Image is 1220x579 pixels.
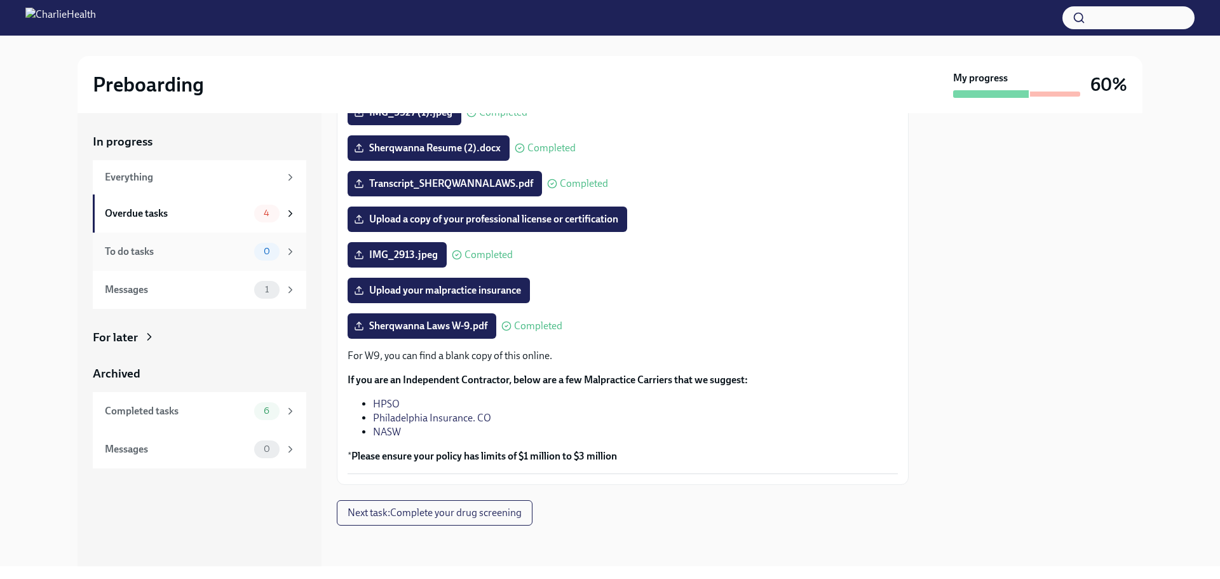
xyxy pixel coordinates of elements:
img: CharlieHealth [25,8,96,28]
span: Completed [514,321,562,331]
span: Sherqwanna Resume (2).docx [356,142,501,154]
div: For later [93,329,138,346]
span: Next task : Complete your drug screening [348,507,522,519]
label: Upload a copy of your professional license or certification [348,207,627,232]
a: Philadelphia Insurance. CO [373,412,491,424]
a: HPSO [373,398,400,410]
a: NASW [373,426,401,438]
label: Sherqwanna Resume (2).docx [348,135,510,161]
strong: If you are an Independent Contractor, below are a few Malpractice Carriers that we suggest: [348,374,748,386]
span: 0 [256,247,278,256]
div: Messages [105,442,249,456]
span: 6 [256,406,277,416]
strong: Please ensure your policy has limits of $1 million to $3 million [351,450,617,462]
div: Overdue tasks [105,207,249,221]
span: 4 [256,208,277,218]
a: Everything [93,160,306,194]
span: Sherqwanna Laws W-9.pdf [356,320,487,332]
span: Completed [527,143,576,153]
div: Messages [105,283,249,297]
div: Completed tasks [105,404,249,418]
label: Transcript_SHERQWANNALAWS.pdf [348,171,542,196]
span: 1 [257,285,276,294]
div: To do tasks [105,245,249,259]
a: To do tasks0 [93,233,306,271]
h2: Preboarding [93,72,204,97]
span: Completed [560,179,608,189]
button: Next task:Complete your drug screening [337,500,532,526]
a: Archived [93,365,306,382]
a: Messages0 [93,430,306,468]
span: Upload a copy of your professional license or certification [356,213,618,226]
span: IMG_2913.jpeg [356,249,438,261]
a: For later [93,329,306,346]
a: In progress [93,133,306,150]
strong: My progress [953,71,1008,85]
a: Overdue tasks4 [93,194,306,233]
a: Completed tasks6 [93,392,306,430]
span: Upload your malpractice insurance [356,284,521,297]
h3: 60% [1090,73,1127,96]
span: Completed [464,250,513,260]
div: Everything [105,170,280,184]
p: For W9, you can find a blank copy of this online. [348,349,898,363]
label: Upload your malpractice insurance [348,278,530,303]
a: Messages1 [93,271,306,309]
span: 0 [256,444,278,454]
span: Transcript_SHERQWANNALAWS.pdf [356,177,533,190]
label: IMG_2913.jpeg [348,242,447,268]
span: Completed [479,107,527,118]
label: Sherqwanna Laws W-9.pdf [348,313,496,339]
